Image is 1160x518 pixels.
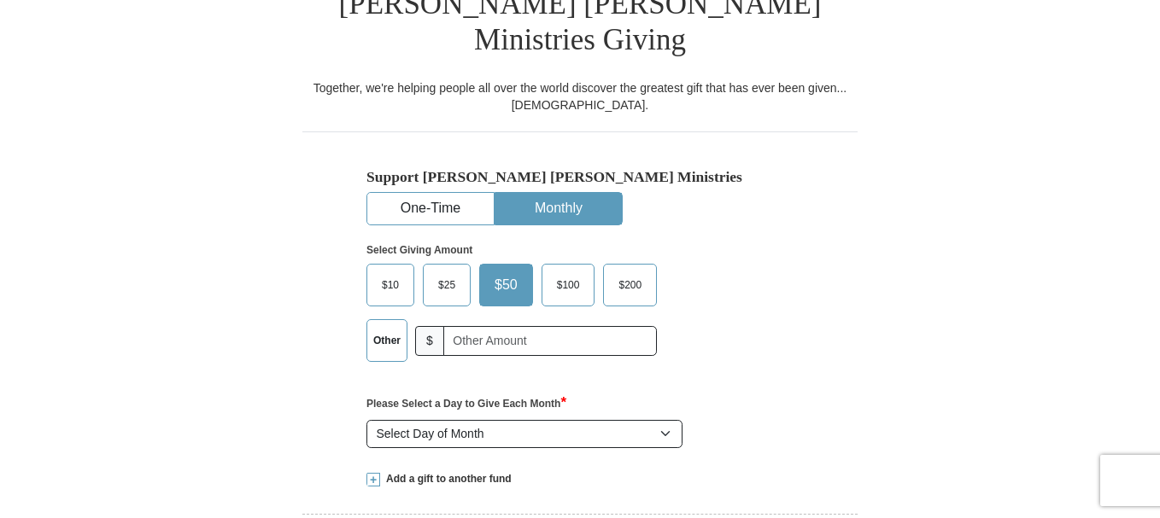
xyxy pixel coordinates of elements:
[415,326,444,356] span: $
[495,193,622,224] button: Monthly
[548,272,589,298] span: $100
[302,79,858,113] div: Together, we're helping people all over the world discover the greatest gift that has ever been g...
[610,272,650,298] span: $200
[443,326,657,356] input: Other Amount
[366,398,566,410] strong: Please Select a Day to Give Each Month
[367,320,407,361] label: Other
[366,244,472,256] strong: Select Giving Amount
[367,193,494,224] button: One-Time
[366,168,794,186] h5: Support [PERSON_NAME] [PERSON_NAME] Ministries
[486,272,526,298] span: $50
[380,472,512,486] span: Add a gift to another fund
[373,272,407,298] span: $10
[430,272,464,298] span: $25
